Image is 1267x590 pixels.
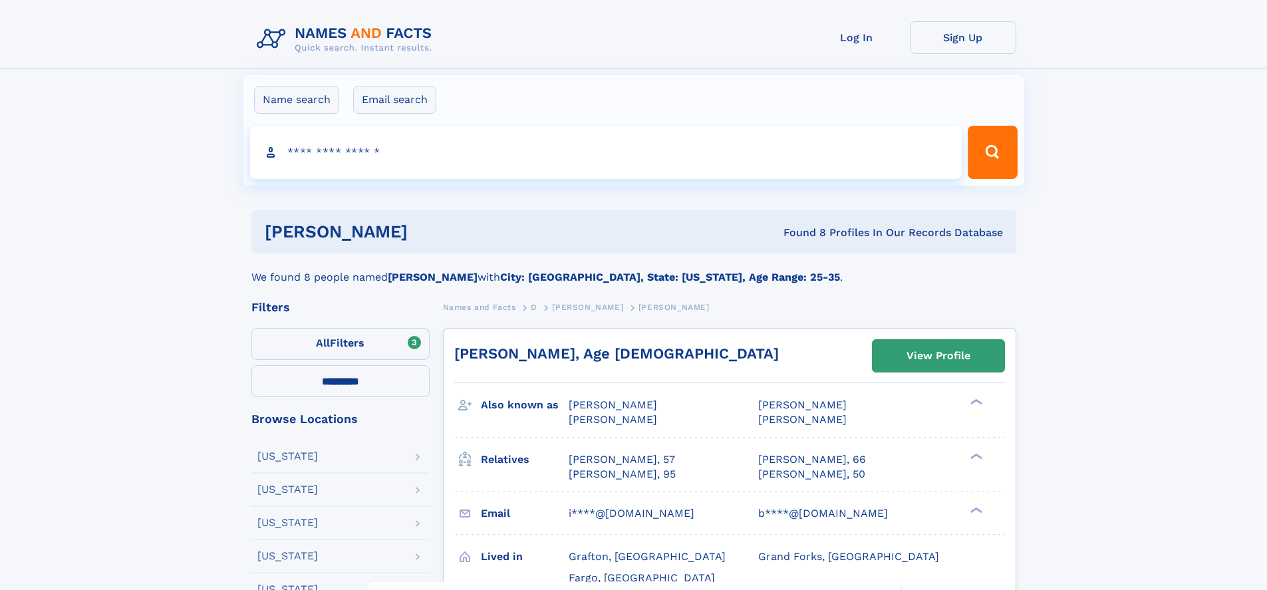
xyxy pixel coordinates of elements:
div: Browse Locations [251,413,430,425]
span: [PERSON_NAME] [552,303,623,312]
span: [PERSON_NAME] [569,413,657,426]
input: search input [250,126,962,179]
a: D [531,299,537,315]
b: [PERSON_NAME] [388,271,478,283]
div: [US_STATE] [257,551,318,561]
a: Log In [803,21,910,54]
h3: Also known as [481,394,569,416]
img: Logo Names and Facts [251,21,443,57]
label: Filters [251,328,430,360]
div: View Profile [907,341,970,371]
div: [US_STATE] [257,484,318,495]
span: All [316,337,330,349]
span: Fargo, [GEOGRAPHIC_DATA] [569,571,715,584]
div: ❯ [967,452,983,460]
label: Name search [254,86,339,114]
div: [US_STATE] [257,517,318,528]
span: [PERSON_NAME] [569,398,657,411]
h3: Relatives [481,448,569,471]
div: [US_STATE] [257,451,318,462]
div: We found 8 people named with . [251,253,1016,285]
div: Filters [251,301,430,313]
a: Sign Up [910,21,1016,54]
span: Grafton, [GEOGRAPHIC_DATA] [569,550,726,563]
a: [PERSON_NAME], 66 [758,452,866,467]
h3: Email [481,502,569,525]
h3: Lived in [481,545,569,568]
a: [PERSON_NAME], 95 [569,467,676,482]
button: Search Button [968,126,1017,179]
b: City: [GEOGRAPHIC_DATA], State: [US_STATE], Age Range: 25-35 [500,271,840,283]
div: ❯ [967,506,983,514]
label: Email search [353,86,436,114]
a: View Profile [873,340,1004,372]
span: D [531,303,537,312]
div: ❯ [967,398,983,406]
div: Found 8 Profiles In Our Records Database [595,225,1003,240]
a: [PERSON_NAME], 50 [758,467,865,482]
a: Names and Facts [443,299,516,315]
h1: [PERSON_NAME] [265,223,596,240]
a: [PERSON_NAME], 57 [569,452,675,467]
span: [PERSON_NAME] [758,413,847,426]
a: [PERSON_NAME] [552,299,623,315]
a: [PERSON_NAME], Age [DEMOGRAPHIC_DATA] [454,345,779,362]
span: Grand Forks, [GEOGRAPHIC_DATA] [758,550,939,563]
span: [PERSON_NAME] [638,303,710,312]
span: [PERSON_NAME] [758,398,847,411]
